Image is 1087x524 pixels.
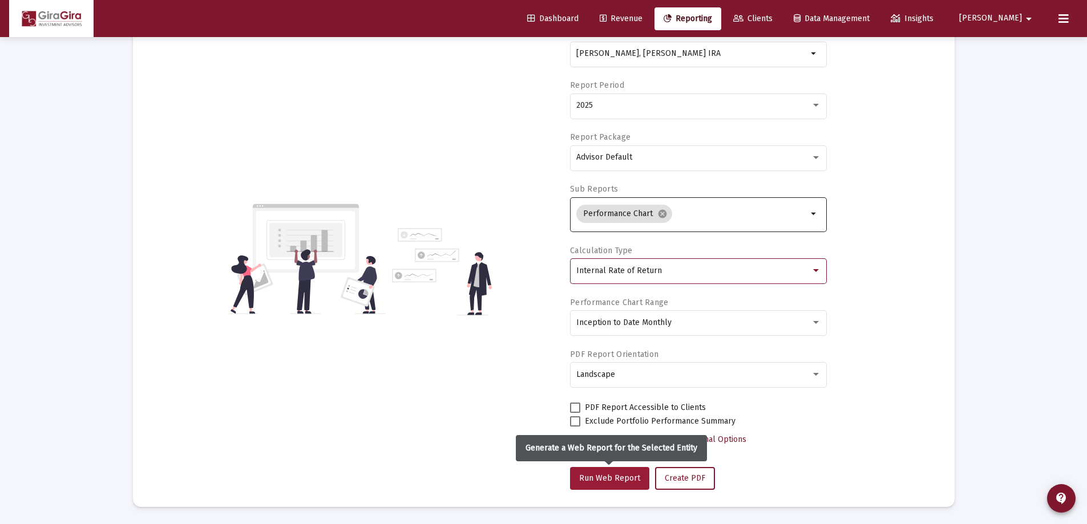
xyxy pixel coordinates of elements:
[18,7,85,30] img: Dashboard
[576,202,807,225] mat-chip-list: Selection
[724,7,782,30] a: Clients
[570,298,668,307] label: Performance Chart Range
[570,80,624,90] label: Report Period
[785,7,879,30] a: Data Management
[576,266,662,275] span: Internal Rate of Return
[570,132,631,142] label: Report Package
[655,467,715,490] button: Create PDF
[664,14,712,23] span: Reporting
[570,350,658,359] label: PDF Report Orientation
[1022,7,1036,30] mat-icon: arrow_drop_down
[576,369,615,379] span: Landscape
[600,14,642,23] span: Revenue
[570,246,632,255] label: Calculation Type
[945,7,1049,30] button: [PERSON_NAME]
[570,184,618,194] label: Sub Reports
[527,14,579,23] span: Dashboard
[891,14,934,23] span: Insights
[576,152,632,162] span: Advisor Default
[579,473,640,483] span: Run Web Report
[585,401,706,415] span: PDF Report Accessible to Clients
[807,207,821,221] mat-icon: arrow_drop_down
[882,7,943,30] a: Insights
[654,7,721,30] a: Reporting
[576,49,807,58] input: Search or select an account or household
[733,14,773,23] span: Clients
[518,7,588,30] a: Dashboard
[807,47,821,60] mat-icon: arrow_drop_down
[576,318,672,327] span: Inception to Date Monthly
[591,7,652,30] a: Revenue
[680,434,746,444] span: Additional Options
[576,205,672,223] mat-chip: Performance Chart
[570,467,649,490] button: Run Web Report
[579,434,658,444] span: Select Custom Period
[228,202,385,315] img: reporting
[794,14,870,23] span: Data Management
[392,228,492,315] img: reporting-alt
[576,100,593,110] span: 2025
[585,415,736,428] span: Exclude Portfolio Performance Summary
[959,14,1022,23] span: [PERSON_NAME]
[1054,491,1068,505] mat-icon: contact_support
[657,209,668,219] mat-icon: cancel
[665,473,705,483] span: Create PDF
